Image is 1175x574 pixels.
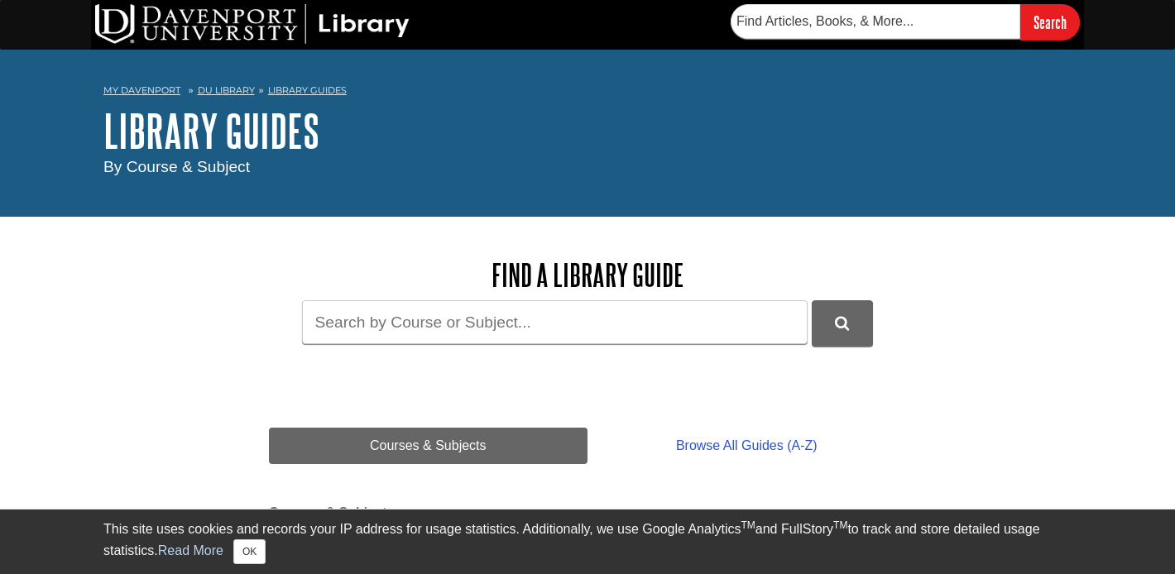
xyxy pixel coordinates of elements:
[835,316,849,331] i: Search Library Guides
[268,84,347,96] a: Library Guides
[95,4,410,44] img: DU Library
[103,79,1072,106] nav: breadcrumb
[741,519,755,531] sup: TM
[103,106,1072,155] h1: Library Guides
[103,519,1072,564] div: This site uses cookies and records your IP address for usage statistics. Additionally, we use Goo...
[103,84,180,98] a: My Davenport
[233,539,266,564] button: Close
[731,4,1020,39] input: Find Articles, Books, & More...
[158,543,223,557] a: Read More
[833,519,847,531] sup: TM
[587,428,906,464] a: Browse All Guides (A-Z)
[1020,4,1080,40] input: Search
[302,300,808,344] input: Search by Course or Subject...
[731,4,1080,40] form: Searches DU Library's articles, books, and more
[269,258,906,292] h2: Find a Library Guide
[198,84,255,96] a: DU Library
[103,155,1072,179] div: By Course & Subject
[812,300,873,346] button: DU Library Guides Search
[269,428,587,464] a: Courses & Subjects
[269,505,906,525] h2: Courses & Subjects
